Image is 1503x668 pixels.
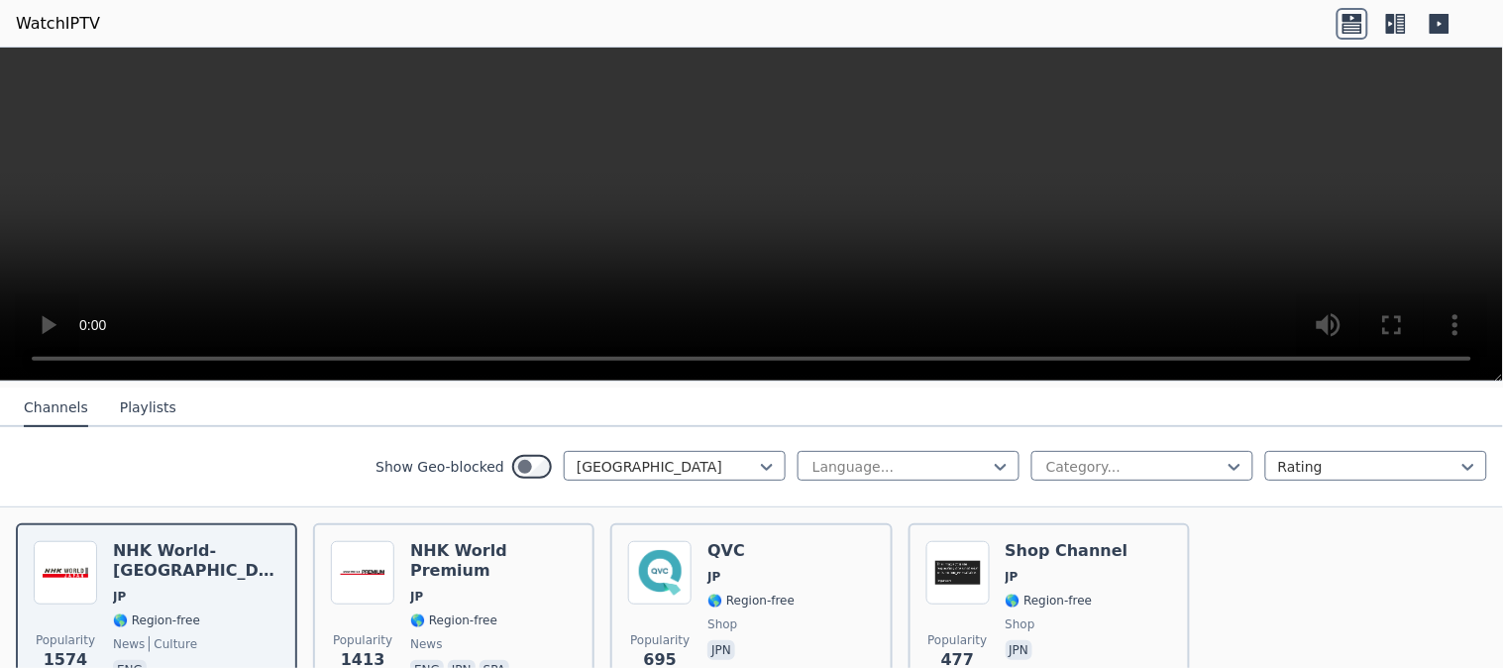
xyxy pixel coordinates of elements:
span: JP [707,569,720,585]
a: WatchIPTV [16,12,100,36]
button: Playlists [120,390,176,427]
span: JP [113,589,126,605]
img: QVC [628,541,692,605]
p: jpn [1006,640,1033,660]
img: NHK World Premium [331,541,394,605]
h6: NHK World-[GEOGRAPHIC_DATA] [113,541,279,581]
span: shop [707,616,737,632]
h6: Shop Channel [1006,541,1128,561]
span: JP [410,589,423,605]
span: 🌎 Region-free [707,593,795,609]
span: shop [1006,616,1035,632]
span: Popularity [333,632,392,648]
span: Popularity [630,632,690,648]
button: Channels [24,390,88,427]
h6: QVC [707,541,795,561]
span: news [113,636,145,652]
span: Popularity [36,632,95,648]
span: JP [1006,569,1019,585]
span: 🌎 Region-free [410,612,497,628]
span: 🌎 Region-free [1006,593,1093,609]
span: culture [149,636,197,652]
span: 🌎 Region-free [113,612,200,628]
p: jpn [707,640,735,660]
label: Show Geo-blocked [376,457,504,477]
img: NHK World-Japan [34,541,97,605]
span: Popularity [928,632,988,648]
img: Shop Channel [926,541,990,605]
h6: NHK World Premium [410,541,577,581]
span: news [410,636,442,652]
